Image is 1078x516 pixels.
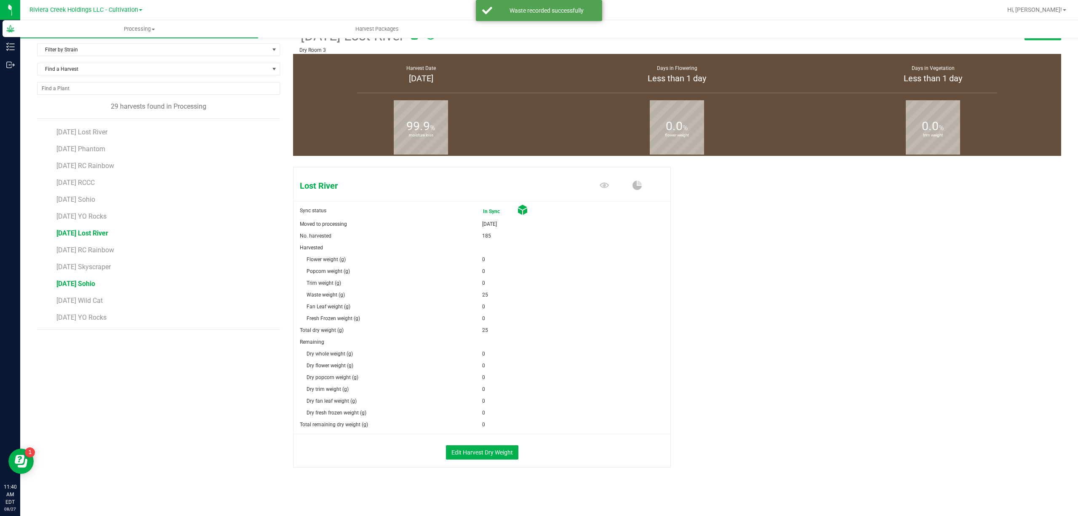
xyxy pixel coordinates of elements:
span: Dry trim weight (g) [307,386,349,392]
span: 25 [482,289,488,301]
b: trim weight [906,98,960,173]
iframe: Resource center unread badge [25,447,35,457]
div: [DATE] [304,72,539,85]
span: [DATE] Wild Cat [56,297,103,305]
span: Moved to processing [300,221,347,227]
span: Dry fresh frozen weight (g) [307,410,366,416]
span: 0 [482,313,485,324]
button: Edit Harvest Dry Weight [446,445,518,460]
span: 0 [482,383,485,395]
span: [DATE] RCCC [56,179,95,187]
span: Cured [518,205,528,218]
span: [DATE] Phantom [56,145,105,153]
div: Days in Flowering [560,64,795,72]
span: [DATE] Skyscraper [56,263,111,271]
span: 0 [482,360,485,372]
span: [DATE] RC Rainbow [56,246,114,254]
span: No. harvested [300,233,331,239]
group-info-box: Days in vegetation [811,54,1055,95]
span: 25 [482,324,488,336]
group-info-box: Trim weight % [811,95,1055,156]
span: [DATE] Lost River [56,229,108,237]
span: 0 [482,348,485,360]
group-info-box: Days in flowering [555,54,799,95]
span: [DATE] [482,218,497,230]
span: 0 [482,395,485,407]
span: 0 [482,277,485,289]
div: Less than 1 day [560,72,795,85]
span: 0 [482,407,485,419]
p: 11:40 AM EDT [4,483,16,506]
span: Fresh Frozen weight (g) [307,315,360,321]
span: [DATE] YO Rocks [56,212,107,220]
span: [DATE] RC Rainbow [56,162,114,170]
span: Sync status [300,208,326,214]
span: 0 [482,254,485,265]
span: Trim weight (g) [307,280,341,286]
span: Riviera Creek Holdings LLC - Cultivation [29,6,138,13]
group-info-box: Moisture loss % [299,95,543,156]
group-info-box: Flower weight % [555,95,799,156]
input: NO DATA FOUND [37,83,280,94]
span: [DATE] YO Rocks [56,313,107,321]
div: Harvest Date [304,64,539,72]
span: 0 [482,265,485,277]
inline-svg: Inventory [6,43,15,51]
span: Filter by Strain [37,44,269,56]
span: In Sync [482,205,518,218]
div: Waste recorded successfully [497,6,596,15]
span: Fan Leaf weight (g) [307,304,350,310]
div: Days in Vegetation [816,64,1051,72]
group-info-box: Harvest Date [299,54,543,95]
span: Total remaining dry weight (g) [300,422,368,428]
span: 0 [482,419,485,430]
span: Hi, [PERSON_NAME]! [1007,6,1062,13]
span: Dry whole weight (g) [307,351,353,357]
span: [DATE] Lost River [56,128,107,136]
button: Actions [1025,27,1061,40]
span: Dry fan leaf weight (g) [307,398,357,404]
span: Lost River [294,179,546,192]
span: Remaining [300,339,324,345]
b: moisture loss [394,98,448,173]
span: [DATE] Sohio [56,195,95,203]
a: Processing [20,20,258,38]
iframe: Resource center [8,449,34,474]
span: Total dry weight (g) [300,327,344,333]
span: Dry flower weight (g) [307,363,353,369]
span: In Sync [483,206,517,217]
span: 0 [482,372,485,383]
div: Less than 1 day [816,72,1051,85]
span: Dry popcorn weight (g) [307,374,358,380]
inline-svg: Grow [6,24,15,33]
span: Waste weight (g) [307,292,345,298]
span: Harvest Packages [344,25,410,33]
span: 0 [482,301,485,313]
a: Harvest Packages [258,20,496,38]
p: Dry Room 3 [299,46,927,54]
span: Flower weight (g) [307,257,346,262]
div: 29 harvests found in Processing [37,102,280,112]
span: Processing [20,25,258,33]
span: [DATE] Sohio [56,280,95,288]
span: Harvested [300,245,323,251]
b: flower weight [650,98,704,173]
span: 185 [482,230,491,242]
span: Find a Harvest [37,63,269,75]
span: Popcorn weight (g) [307,268,350,274]
inline-svg: Outbound [6,61,15,69]
p: 08/27 [4,506,16,512]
